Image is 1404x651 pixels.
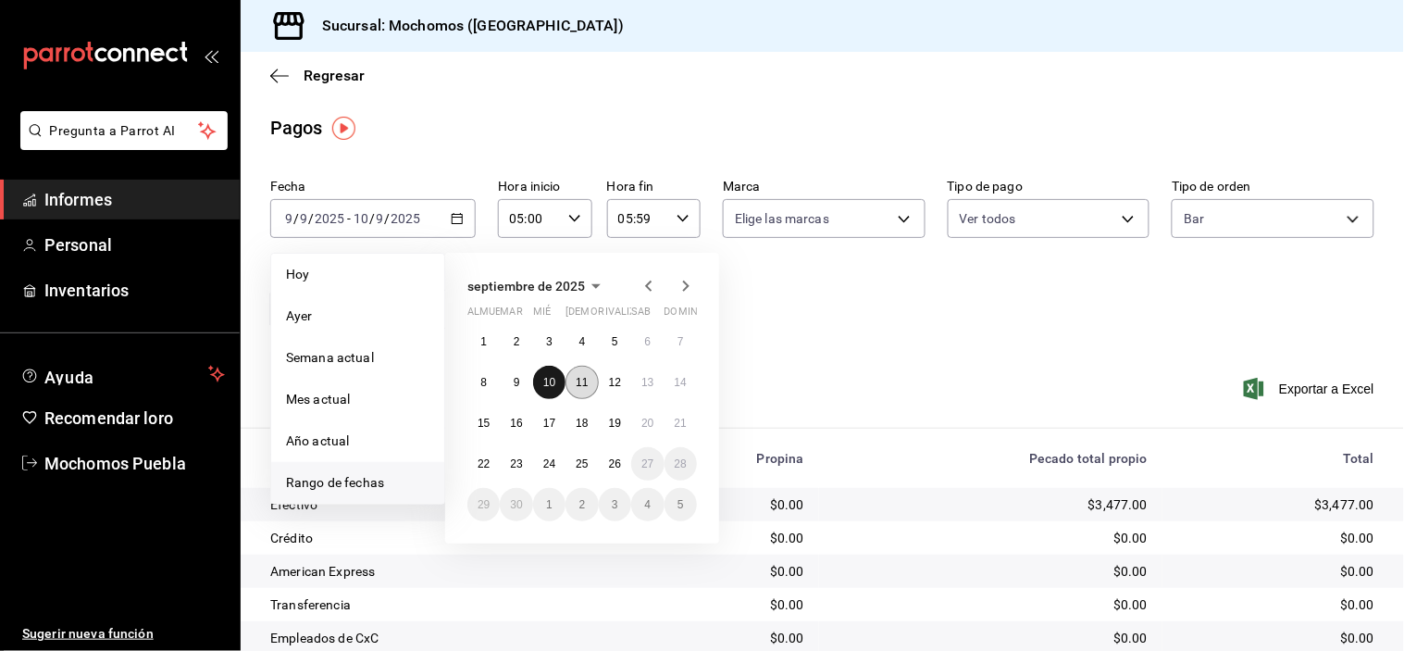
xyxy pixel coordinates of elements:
[599,325,631,358] button: 5 de septiembre de 2025
[579,335,586,348] abbr: 4 de septiembre de 2025
[565,407,598,440] button: 18 de septiembre de 2025
[770,631,804,645] font: $0.00
[579,335,586,348] font: 4
[500,447,532,481] button: 23 de septiembre de 2025
[498,180,560,194] font: Hora inicio
[514,335,520,348] font: 2
[478,417,490,430] abbr: 15 de septiembre de 2025
[631,447,664,481] button: 27 de septiembre de 2025
[576,417,588,430] font: 18
[480,335,487,348] abbr: 1 de septiembre de 2025
[480,376,487,389] font: 8
[1113,531,1148,545] font: $0.00
[644,335,651,348] abbr: 6 de septiembre de 2025
[467,407,500,440] button: 15 de septiembre de 2025
[510,417,522,430] font: 16
[565,488,598,521] button: 2 de octubre de 2025
[286,350,374,365] font: Semana actual
[641,457,653,470] font: 27
[599,366,631,399] button: 12 de septiembre de 2025
[576,376,588,389] font: 11
[510,498,522,511] abbr: 30 de septiembre de 2025
[644,335,651,348] font: 6
[510,498,522,511] font: 30
[500,407,532,440] button: 16 de septiembre de 2025
[533,407,565,440] button: 17 de septiembre de 2025
[510,457,522,470] abbr: 23 de septiembre de 2025
[576,457,588,470] abbr: 25 de septiembre de 2025
[543,417,555,430] font: 17
[1113,631,1148,645] font: $0.00
[1315,497,1374,512] font: $3,477.00
[322,17,624,34] font: Sucursal: Mochomos ([GEOGRAPHIC_DATA])
[1279,382,1374,396] font: Exportar a Excel
[543,457,555,470] abbr: 24 de septiembre de 2025
[1248,378,1374,400] button: Exportar a Excel
[510,417,522,430] abbr: 16 de septiembre de 2025
[332,117,355,140] img: Marcador de información sobre herramientas
[1340,597,1374,612] font: $0.00
[609,376,621,389] abbr: 12 de septiembre de 2025
[565,447,598,481] button: 25 de septiembre de 2025
[533,306,551,325] abbr: miércoles
[735,211,829,226] font: Elige las marcas
[478,457,490,470] font: 22
[1113,564,1148,579] font: $0.00
[500,488,532,521] button: 30 de septiembre de 2025
[948,180,1024,194] font: Tipo de pago
[641,457,653,470] abbr: 27 de septiembre de 2025
[478,498,490,511] font: 29
[385,211,391,226] font: /
[533,325,565,358] button: 3 de septiembre de 2025
[20,111,228,150] button: Pregunta a Parrot AI
[510,457,522,470] font: 23
[612,498,618,511] abbr: 3 de octubre de 2025
[467,325,500,358] button: 1 de septiembre de 2025
[44,235,112,255] font: Personal
[677,498,684,511] font: 5
[467,366,500,399] button: 8 de septiembre de 2025
[609,417,621,430] font: 19
[543,457,555,470] font: 24
[675,376,687,389] abbr: 14 de septiembre de 2025
[286,308,313,323] font: Ayer
[665,306,709,318] font: dominio
[270,597,351,612] font: Transferencia
[665,407,697,440] button: 21 de septiembre de 2025
[565,366,598,399] button: 11 de septiembre de 2025
[675,457,687,470] font: 28
[770,497,804,512] font: $0.00
[533,447,565,481] button: 24 de septiembre de 2025
[391,211,422,226] input: ----
[13,134,228,154] a: Pregunta a Parrot AI
[270,631,379,645] font: Empleados de CxC
[609,417,621,430] abbr: 19 de septiembre de 2025
[599,407,631,440] button: 19 de septiembre de 2025
[677,498,684,511] abbr: 5 de octubre de 2025
[675,417,687,430] abbr: 21 de septiembre de 2025
[286,392,350,407] font: Mes actual
[576,376,588,389] abbr: 11 de septiembre de 2025
[641,417,653,430] abbr: 20 de septiembre de 2025
[665,447,697,481] button: 28 de septiembre de 2025
[565,306,675,318] font: [DEMOGRAPHIC_DATA]
[546,498,553,511] font: 1
[299,211,308,226] input: --
[675,457,687,470] abbr: 28 de septiembre de 2025
[631,488,664,521] button: 4 de octubre de 2025
[500,306,522,318] font: mar
[546,335,553,348] abbr: 3 de septiembre de 2025
[369,211,375,226] font: /
[579,498,586,511] font: 2
[609,457,621,470] abbr: 26 de septiembre de 2025
[347,211,351,226] font: -
[44,281,129,300] font: Inventarios
[599,488,631,521] button: 3 de octubre de 2025
[546,335,553,348] font: 3
[631,306,651,325] abbr: sábado
[770,564,804,579] font: $0.00
[607,180,654,194] font: Hora fin
[665,306,709,325] abbr: domingo
[960,211,1016,226] font: Ver todos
